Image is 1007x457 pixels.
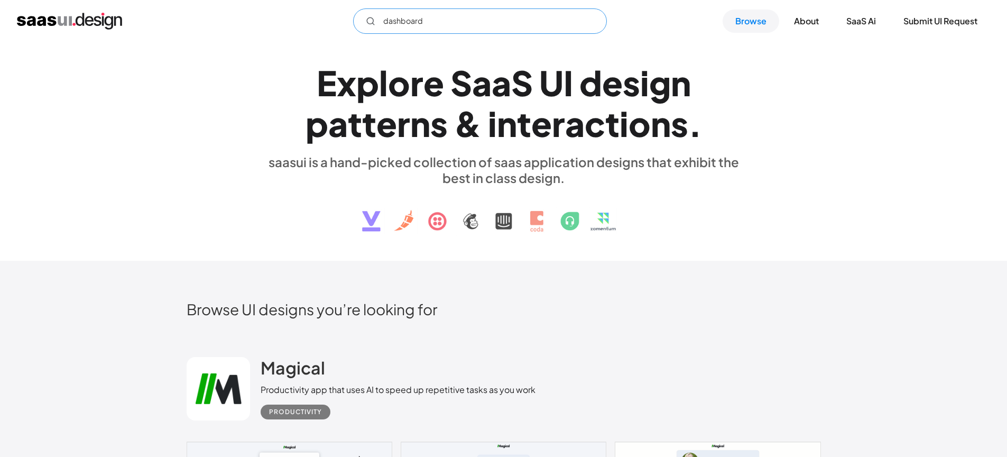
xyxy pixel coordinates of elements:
div: t [517,103,531,144]
div: n [410,103,430,144]
h2: Browse UI designs you’re looking for [187,300,821,318]
div: I [563,62,573,103]
div: a [472,62,492,103]
div: s [430,103,448,144]
div: U [539,62,563,103]
div: a [565,103,585,144]
div: n [651,103,671,144]
div: o [388,62,410,103]
h2: Magical [261,357,325,378]
div: i [488,103,497,144]
div: r [397,103,410,144]
div: a [492,62,511,103]
div: n [497,103,517,144]
div: g [649,62,671,103]
div: e [376,103,397,144]
div: e [423,62,444,103]
a: Magical [261,357,325,383]
div: r [552,103,565,144]
div: saasui is a hand-picked collection of saas application designs that exhibit the best in class des... [261,154,747,186]
div: t [348,103,362,144]
input: Search UI designs you're looking for... [353,8,607,34]
a: Submit UI Request [891,10,990,33]
div: d [579,62,602,103]
a: Browse [723,10,779,33]
a: About [781,10,832,33]
div: S [511,62,533,103]
div: E [317,62,337,103]
div: e [531,103,552,144]
div: t [362,103,376,144]
div: a [328,103,348,144]
div: p [356,62,379,103]
form: Email Form [353,8,607,34]
div: r [410,62,423,103]
div: p [306,103,328,144]
div: i [620,103,629,144]
div: Productivity app that uses AI to speed up repetitive tasks as you work [261,383,535,396]
div: Productivity [269,406,322,418]
div: e [602,62,623,103]
div: & [454,103,482,144]
div: n [671,62,691,103]
div: c [585,103,605,144]
div: o [629,103,651,144]
div: s [623,62,640,103]
div: s [671,103,688,144]
a: SaaS Ai [834,10,889,33]
a: home [17,13,122,30]
img: text, icon, saas logo [344,186,664,241]
div: l [379,62,388,103]
div: . [688,103,702,144]
div: x [337,62,356,103]
div: S [450,62,472,103]
div: t [605,103,620,144]
div: i [640,62,649,103]
h1: Explore SaaS UI design patterns & interactions. [261,62,747,144]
